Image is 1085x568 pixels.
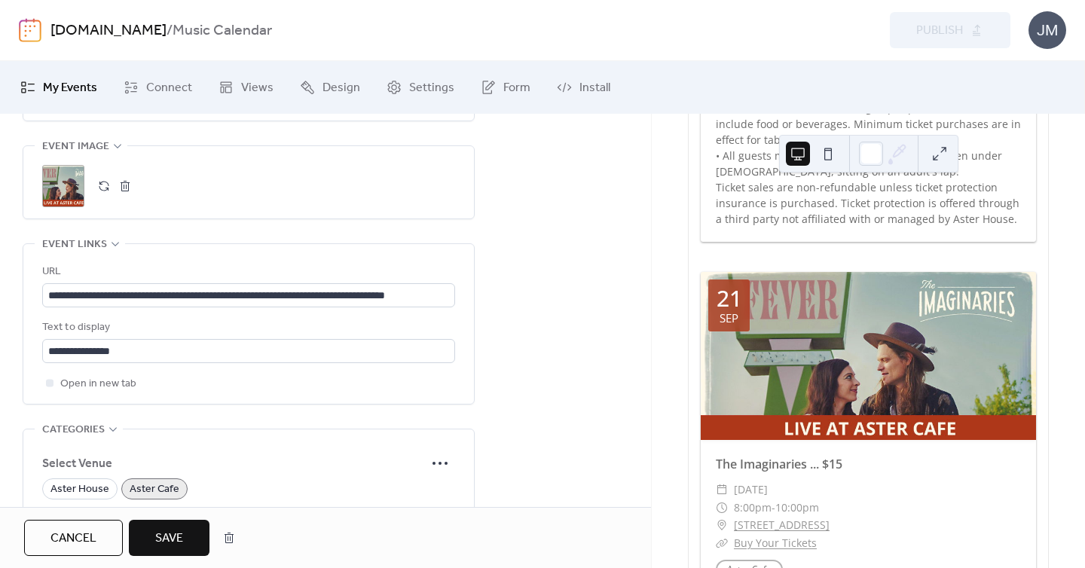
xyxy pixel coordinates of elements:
div: 21 [717,287,742,310]
span: Settings [409,79,454,97]
img: logo [19,18,41,42]
span: 8:00pm [734,499,772,517]
span: Views [241,79,274,97]
div: Sep [720,313,738,324]
span: [DATE] [734,481,768,499]
span: Event links [42,236,107,254]
span: Categories [42,421,105,439]
a: The Imaginaries ... $15 [716,456,842,472]
a: Views [207,67,285,108]
a: Settings [375,67,466,108]
a: [STREET_ADDRESS] [734,516,830,534]
div: JM [1028,11,1066,49]
span: Save [155,530,183,548]
div: ​ [716,481,728,499]
div: URL [42,263,452,281]
button: Save [129,520,209,556]
span: My Events [43,79,97,97]
div: ​ [716,499,728,517]
span: Aster House [50,481,109,499]
a: Install [546,67,622,108]
div: Text to display [42,319,452,337]
b: / [167,17,173,45]
span: Cancel [50,530,96,548]
a: [DOMAIN_NAME] [50,17,167,45]
span: Aster Cafe [130,481,179,499]
div: ​ [716,516,728,534]
a: Connect [112,67,203,108]
a: Design [289,67,371,108]
a: My Events [9,67,108,108]
button: Cancel [24,520,123,556]
span: Connect [146,79,192,97]
span: Open in new tab [60,375,136,393]
span: - [772,499,775,517]
span: Select Venue [42,455,425,473]
div: ; [42,165,84,207]
span: Install [579,79,610,97]
a: Buy Your Tickets [734,536,817,550]
span: Design [322,79,360,97]
span: 10:00pm [775,499,819,517]
span: Event image [42,138,109,156]
span: Form [503,79,530,97]
b: Music Calendar [173,17,272,45]
a: Form [469,67,542,108]
div: ​ [716,534,728,552]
